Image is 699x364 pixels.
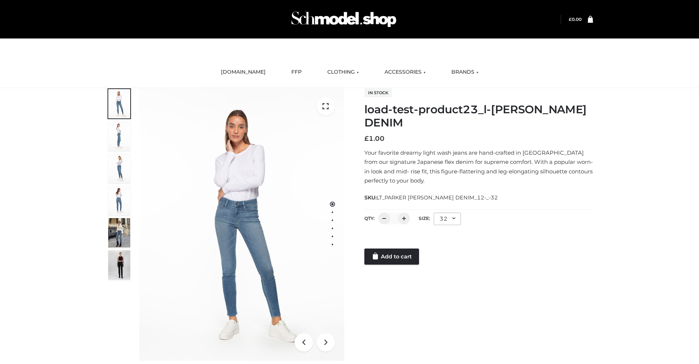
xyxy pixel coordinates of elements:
[446,64,484,80] a: BRANDS
[364,135,369,143] span: £
[322,64,364,80] a: CLOTHING
[108,186,130,215] img: 2001KLX-Ava-skinny-cove-2-scaled_32c0e67e-5e94-449c-a916-4c02a8c03427.jpg
[289,5,399,34] img: Schmodel Admin 964
[108,121,130,151] img: 2001KLX-Ava-skinny-cove-4-scaled_4636a833-082b-4702-abec-fd5bf279c4fc.jpg
[108,218,130,247] img: Bowery-Skinny_Cove-1.jpg
[108,250,130,280] img: 49df5f96394c49d8b5cbdcda3511328a.HD-1080p-2.5Mbps-49301101_thumbnail.jpg
[139,88,344,361] img: 2001KLX-Ava-skinny-cove-1-scaled_9b141654-9513-48e5-b76c-3dc7db129200
[108,154,130,183] img: 2001KLX-Ava-skinny-cove-3-scaled_eb6bf915-b6b9-448f-8c6c-8cabb27fd4b2.jpg
[569,16,582,22] bdi: 0.00
[569,16,582,22] a: £0.00
[434,213,461,225] div: 32
[286,64,307,80] a: FFP
[364,193,499,202] span: SKU:
[364,148,593,185] p: Your favorite dreamy light wash jeans are hand-crafted in [GEOGRAPHIC_DATA] from our signature Ja...
[569,16,572,22] span: £
[364,88,392,97] span: In stock
[364,249,419,265] a: Add to cart
[376,194,498,201] span: LT_PARKER [PERSON_NAME] DENIM_12-_-32
[364,135,385,143] bdi: 1.00
[364,216,375,221] label: QTY:
[364,103,593,129] h1: load-test-product23_l-[PERSON_NAME] DENIM
[419,216,430,221] label: Size:
[215,64,271,80] a: [DOMAIN_NAME]
[379,64,431,80] a: ACCESSORIES
[108,89,130,118] img: 2001KLX-Ava-skinny-cove-1-scaled_9b141654-9513-48e5-b76c-3dc7db129200.jpg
